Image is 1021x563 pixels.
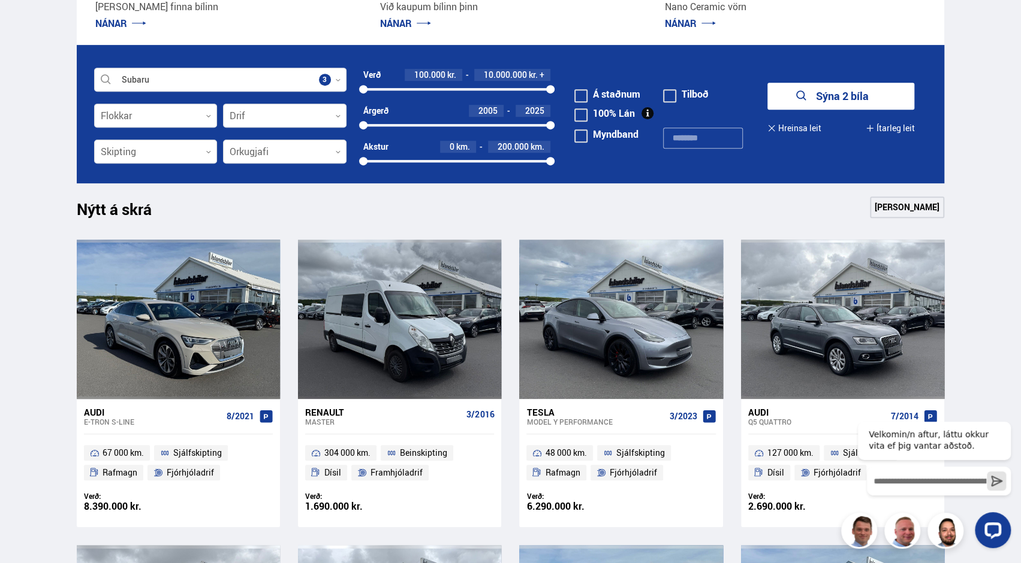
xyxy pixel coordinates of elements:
[741,399,944,527] a: Audi Q5 QUATTRO 7/2014 127 000 km. Sjálfskipting Dísil Fjórhjóladrif Verð: 2.690.000 kr.
[498,141,529,152] span: 200.000
[456,142,470,152] span: km.
[870,196,944,218] a: [PERSON_NAME]
[371,465,423,480] span: Framhjóladrif
[84,407,222,417] div: Audi
[848,400,1016,558] iframe: LiveChat chat widget
[380,17,431,30] a: NÁNAR
[748,417,886,426] div: Q5 QUATTRO
[466,410,494,419] span: 3/2016
[450,141,454,152] span: 0
[84,501,179,511] div: 8.390.000 kr.
[227,411,254,421] span: 8/2021
[519,399,722,527] a: Tesla Model Y PERFORMANCE 3/2023 48 000 km. Sjálfskipting Rafmagn Fjórhjóladrif Verð: 6.290.000 kr.
[610,465,657,480] span: Fjórhjóladrif
[767,446,814,460] span: 127 000 km.
[670,411,697,421] span: 3/2023
[324,446,371,460] span: 304 000 km.
[77,399,280,527] a: Audi e-tron S-LINE 8/2021 67 000 km. Sjálfskipting Rafmagn Fjórhjóladrif Verð: 8.390.000 kr.
[363,70,381,80] div: Verð
[484,69,527,80] span: 10.000.000
[447,70,456,80] span: kr.
[767,115,821,142] button: Hreinsa leit
[526,492,621,501] div: Verð:
[748,407,886,417] div: Audi
[616,446,665,460] span: Sjálfskipting
[525,105,544,116] span: 2025
[305,501,400,511] div: 1.690.000 kr.
[767,465,784,480] span: Dísil
[526,501,621,511] div: 6.290.000 kr.
[84,417,222,426] div: e-tron S-LINE
[526,417,664,426] div: Model Y PERFORMANCE
[663,89,709,99] label: Tilboð
[363,142,388,152] div: Akstur
[866,115,914,142] button: Ítarleg leit
[324,465,341,480] span: Dísil
[103,446,144,460] span: 67 000 km.
[84,492,179,501] div: Verð:
[748,492,843,501] div: Verð:
[298,399,501,527] a: Renault Master 3/2016 304 000 km. Beinskipting Dísil Framhjóladrif Verð: 1.690.000 kr.
[414,69,445,80] span: 100.000
[526,407,664,417] div: Tesla
[574,129,638,139] label: Myndband
[529,70,538,80] span: kr.
[173,446,222,460] span: Sjálfskipting
[478,105,498,116] span: 2005
[748,501,843,511] div: 2.690.000 kr.
[363,106,388,116] div: Árgerð
[95,17,146,30] a: NÁNAR
[665,17,716,30] a: NÁNAR
[400,446,447,460] span: Beinskipting
[167,465,214,480] span: Fjórhjóladrif
[305,407,462,417] div: Renault
[531,142,544,152] span: km.
[540,70,544,80] span: +
[813,465,860,480] span: Fjórhjóladrif
[546,465,580,480] span: Rafmagn
[103,465,137,480] span: Rafmagn
[77,200,173,225] h1: Nýtt á skrá
[842,446,891,460] span: Sjálfskipting
[305,417,462,426] div: Master
[767,83,914,110] button: Sýna 2 bíla
[843,514,879,550] img: FbJEzSuNWCJXmdc-.webp
[574,108,635,118] label: 100% Lán
[305,492,400,501] div: Verð:
[574,89,640,99] label: Á staðnum
[546,446,587,460] span: 48 000 km.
